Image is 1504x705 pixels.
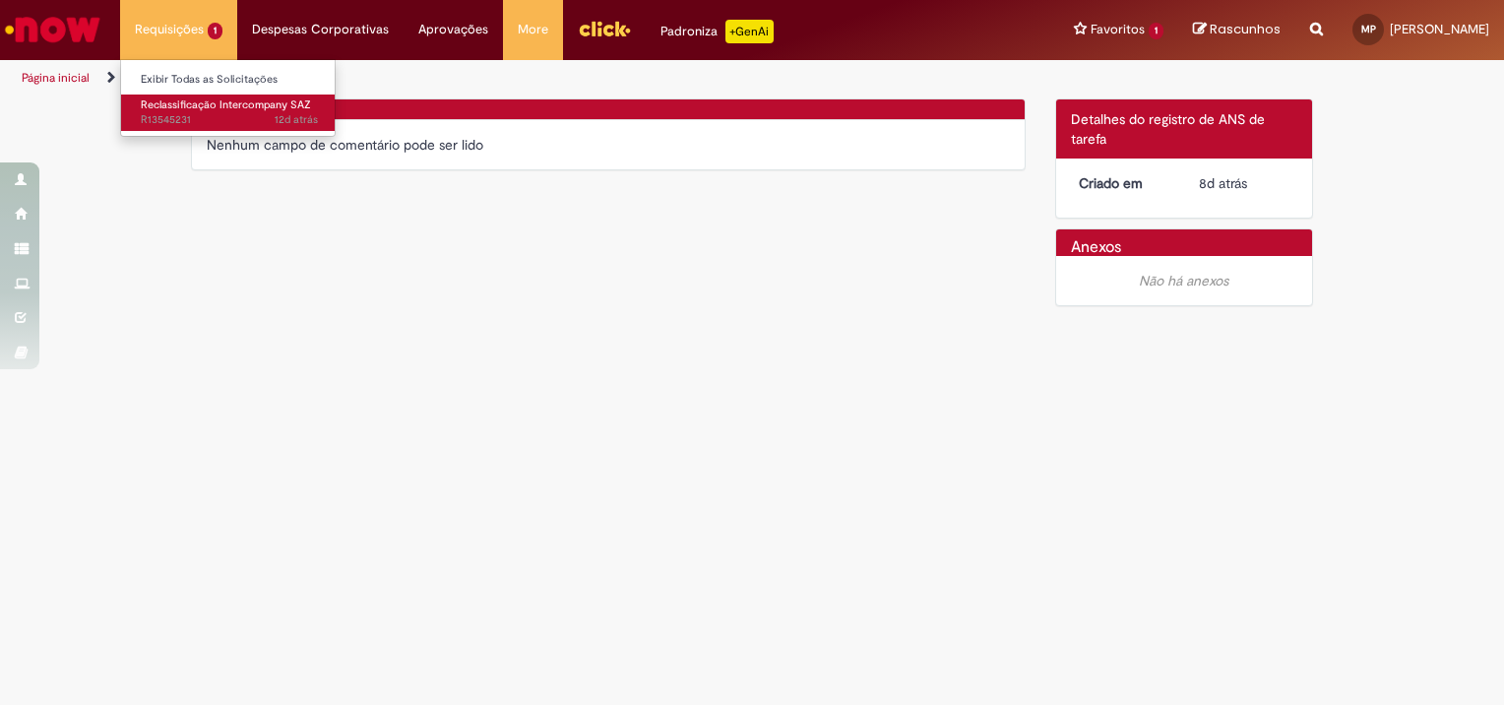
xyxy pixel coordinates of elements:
a: Página inicial [22,70,90,86]
span: R13545231 [141,112,318,128]
span: 12d atrás [275,112,318,127]
dt: Criado em [1064,173,1185,193]
div: 22/09/2025 09:18:28 [1199,173,1290,193]
span: Aprovações [418,20,488,39]
span: 1 [208,23,222,39]
em: Não há anexos [1139,272,1228,289]
span: Favoritos [1091,20,1145,39]
img: ServiceNow [2,10,103,49]
span: 1 [1149,23,1163,39]
h2: Anexos [1071,239,1121,257]
span: Requisições [135,20,204,39]
span: Detalhes do registro de ANS de tarefa [1071,110,1265,148]
span: Rascunhos [1210,20,1281,38]
ul: Requisições [120,59,336,137]
p: +GenAi [725,20,774,43]
a: Aberto R13545231 : Reclassificação Intercompany SAZ [121,95,338,131]
span: Despesas Corporativas [252,20,389,39]
time: 17/09/2025 18:21:35 [275,112,318,127]
time: 22/09/2025 09:18:28 [1199,174,1247,192]
div: Padroniza [660,20,774,43]
div: Nenhum campo de comentário pode ser lido [207,135,1010,155]
img: click_logo_yellow_360x200.png [578,14,631,43]
span: More [518,20,548,39]
span: 8d atrás [1199,174,1247,192]
a: Exibir Todas as Solicitações [121,69,338,91]
a: Rascunhos [1193,21,1281,39]
ul: Trilhas de página [15,60,988,96]
span: Reclassificação Intercompany SAZ [141,97,311,112]
span: MP [1361,23,1376,35]
span: [PERSON_NAME] [1390,21,1489,37]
